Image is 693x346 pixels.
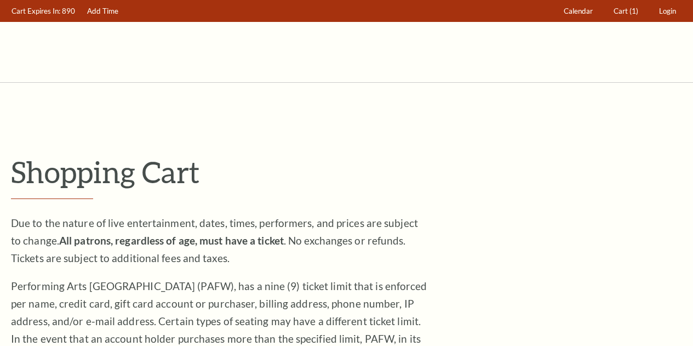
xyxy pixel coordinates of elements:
[11,217,418,264] span: Due to the nature of live entertainment, dates, times, performers, and prices are subject to chan...
[62,7,75,15] span: 890
[12,7,60,15] span: Cart Expires In:
[654,1,681,22] a: Login
[82,1,124,22] a: Add Time
[659,7,676,15] span: Login
[614,7,628,15] span: Cart
[609,1,644,22] a: Cart (1)
[11,154,682,190] p: Shopping Cart
[559,1,598,22] a: Calendar
[564,7,593,15] span: Calendar
[59,234,284,247] strong: All patrons, regardless of age, must have a ticket
[629,7,638,15] span: (1)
